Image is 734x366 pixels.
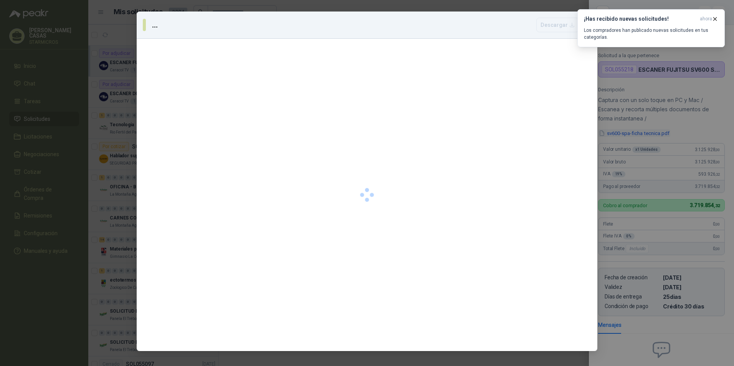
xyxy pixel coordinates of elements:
h3: ¡Has recibido nuevas solicitudes! [584,16,697,22]
button: ¡Has recibido nuevas solicitudes!ahora Los compradores han publicado nuevas solicitudes en tus ca... [577,9,725,47]
p: Los compradores han publicado nuevas solicitudes en tus categorías. [584,27,718,41]
h3: ... [152,19,161,31]
button: Descargar [536,18,579,32]
span: ahora [700,16,712,22]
